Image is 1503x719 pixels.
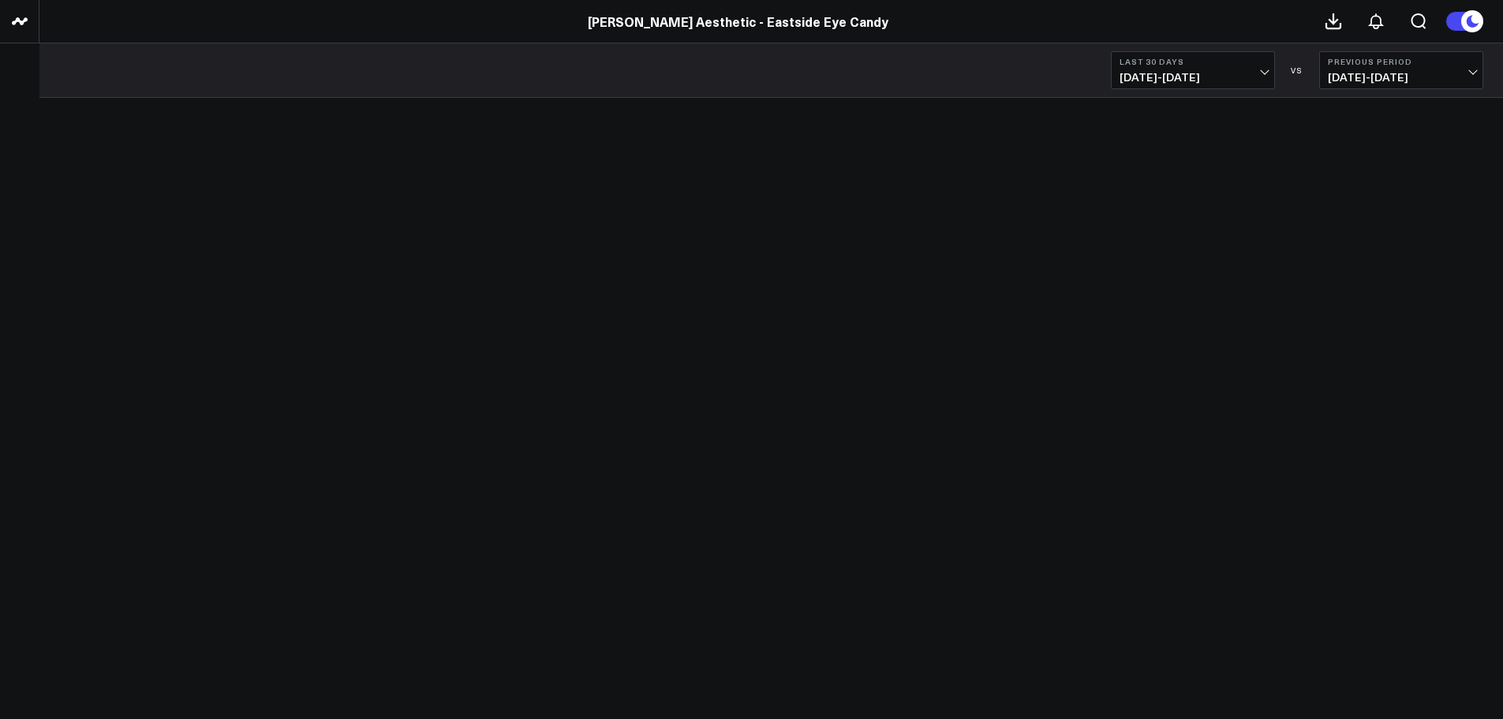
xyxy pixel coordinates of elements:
[1319,51,1483,89] button: Previous Period[DATE]-[DATE]
[1111,51,1275,89] button: Last 30 Days[DATE]-[DATE]
[1120,71,1266,84] span: [DATE] - [DATE]
[1328,71,1475,84] span: [DATE] - [DATE]
[1283,66,1311,75] div: VS
[588,13,888,30] a: [PERSON_NAME] Aesthetic - Eastside Eye Candy
[1120,57,1266,66] b: Last 30 Days
[1328,57,1475,66] b: Previous Period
